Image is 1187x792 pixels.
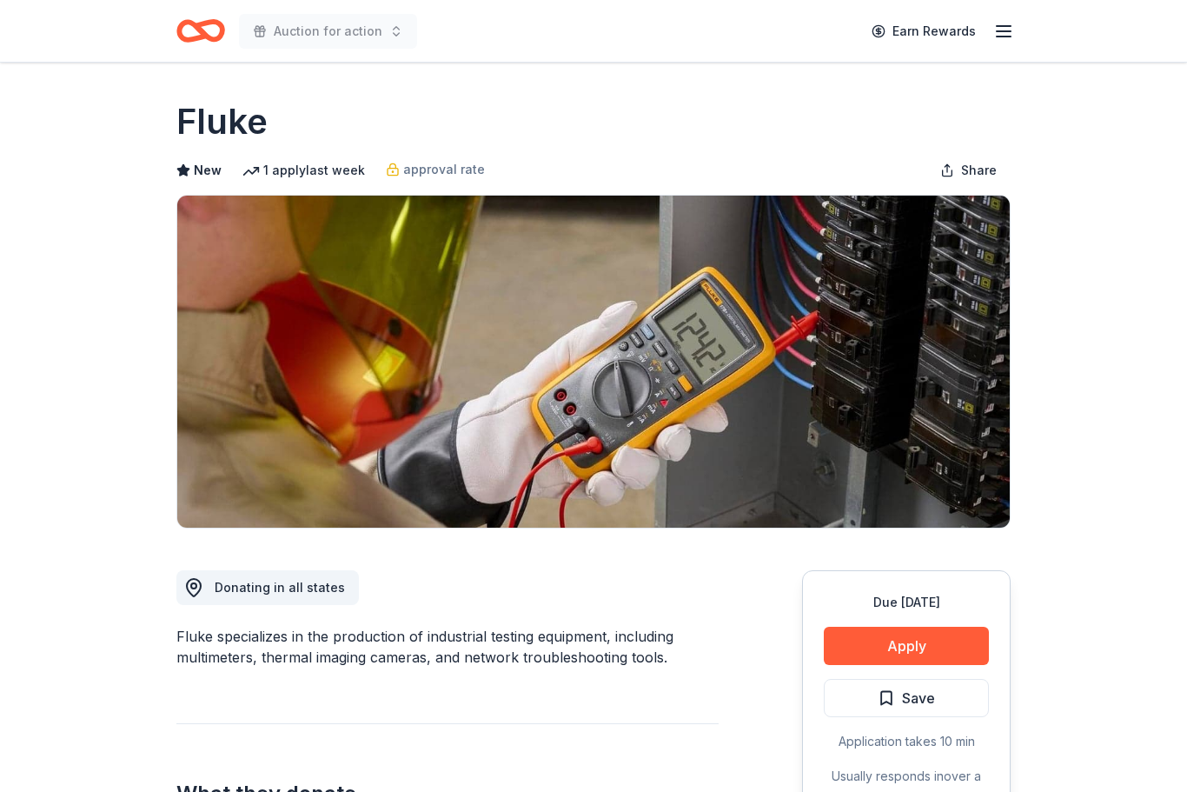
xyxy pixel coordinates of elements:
span: Auction for action [274,21,382,42]
span: New [194,160,222,181]
button: Share [926,153,1011,188]
button: Auction for action [239,14,417,49]
span: Share [961,160,997,181]
h1: Fluke [176,97,268,146]
div: 1 apply last week [242,160,365,181]
a: approval rate [386,159,485,180]
img: Image for Fluke [177,196,1010,528]
button: Save [824,679,989,717]
a: Earn Rewards [861,16,986,47]
div: Application takes 10 min [824,731,989,752]
span: approval rate [403,159,485,180]
a: Home [176,10,225,51]
div: Fluke specializes in the production of industrial testing equipment, including multimeters, therm... [176,626,719,668]
span: Donating in all states [215,580,345,595]
span: Save [902,687,935,709]
div: Due [DATE] [824,592,989,613]
button: Apply [824,627,989,665]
